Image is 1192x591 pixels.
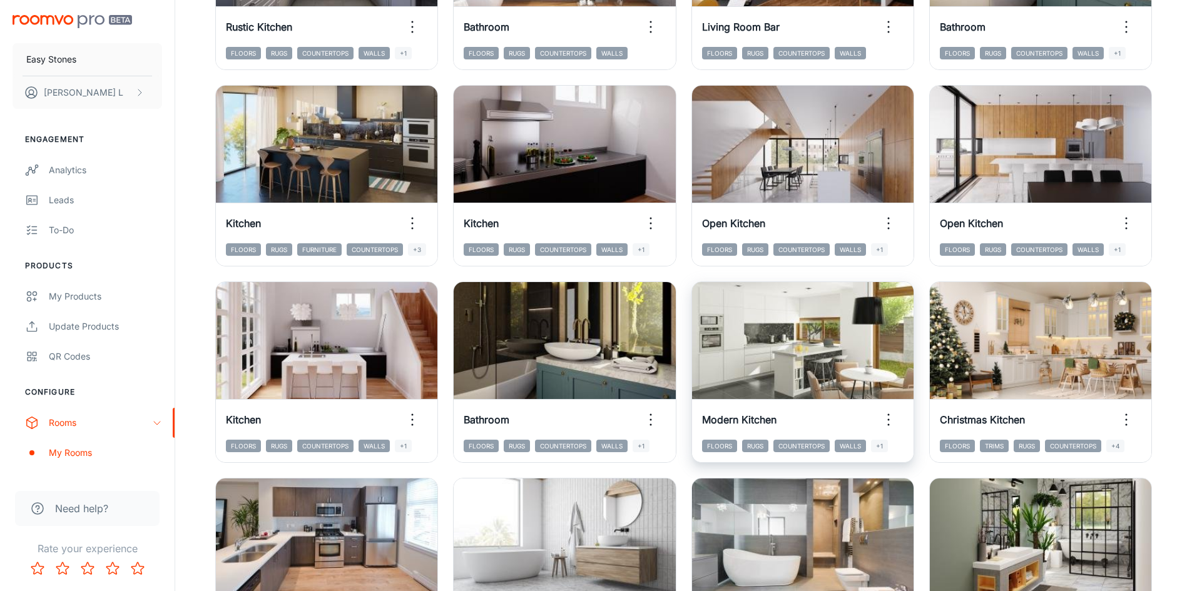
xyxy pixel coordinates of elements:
[13,76,162,109] button: [PERSON_NAME] L
[940,216,1003,231] h6: Open Kitchen
[266,47,292,59] span: Rugs
[297,440,354,452] span: Countertops
[13,43,162,76] button: Easy Stones
[49,223,162,237] div: To-do
[49,163,162,177] div: Analytics
[702,216,765,231] h6: Open Kitchen
[702,243,737,256] span: Floors
[835,47,866,59] span: Walls
[1072,47,1104,59] span: Walls
[297,47,354,59] span: Countertops
[359,440,390,452] span: Walls
[596,243,628,256] span: Walls
[49,350,162,363] div: QR Codes
[702,19,780,34] h6: Living Room Bar
[226,243,261,256] span: Floors
[504,243,530,256] span: Rugs
[464,440,499,452] span: Floors
[44,86,123,99] p: [PERSON_NAME] L
[702,440,737,452] span: Floors
[464,47,499,59] span: Floors
[55,501,108,516] span: Need help?
[940,47,975,59] span: Floors
[226,216,261,231] h6: Kitchen
[702,412,777,427] h6: Modern Kitchen
[1014,440,1040,452] span: Rugs
[226,19,292,34] h6: Rustic Kitchen
[50,556,75,581] button: Rate 2 star
[742,243,768,256] span: Rugs
[49,476,162,490] div: Designer Rooms
[940,19,986,34] h6: Bathroom
[347,243,403,256] span: Countertops
[26,53,76,66] p: Easy Stones
[13,15,132,28] img: Roomvo PRO Beta
[742,440,768,452] span: Rugs
[297,243,342,256] span: Furniture
[773,243,830,256] span: Countertops
[226,440,261,452] span: Floors
[773,440,830,452] span: Countertops
[266,440,292,452] span: Rugs
[980,440,1009,452] span: Trims
[464,216,499,231] h6: Kitchen
[359,47,390,59] span: Walls
[125,556,150,581] button: Rate 5 star
[940,440,975,452] span: Floors
[940,412,1025,427] h6: Christmas Kitchen
[980,243,1006,256] span: Rugs
[1109,243,1126,256] span: +1
[1045,440,1101,452] span: Countertops
[49,416,152,430] div: Rooms
[1011,47,1067,59] span: Countertops
[25,556,50,581] button: Rate 1 star
[596,47,628,59] span: Walls
[75,556,100,581] button: Rate 3 star
[596,440,628,452] span: Walls
[49,446,162,460] div: My Rooms
[633,440,649,452] span: +1
[742,47,768,59] span: Rugs
[1011,243,1067,256] span: Countertops
[835,440,866,452] span: Walls
[702,47,737,59] span: Floors
[464,19,509,34] h6: Bathroom
[49,320,162,333] div: Update Products
[49,290,162,303] div: My Products
[1106,440,1124,452] span: +4
[504,47,530,59] span: Rugs
[464,243,499,256] span: Floors
[504,440,530,452] span: Rugs
[49,193,162,207] div: Leads
[395,47,412,59] span: +1
[395,440,412,452] span: +1
[226,47,261,59] span: Floors
[266,243,292,256] span: Rugs
[1109,47,1126,59] span: +1
[871,243,888,256] span: +1
[535,47,591,59] span: Countertops
[633,243,649,256] span: +1
[464,412,509,427] h6: Bathroom
[940,243,975,256] span: Floors
[226,412,261,427] h6: Kitchen
[1072,243,1104,256] span: Walls
[835,243,866,256] span: Walls
[980,47,1006,59] span: Rugs
[535,440,591,452] span: Countertops
[773,47,830,59] span: Countertops
[10,541,165,556] p: Rate your experience
[100,556,125,581] button: Rate 4 star
[408,243,426,256] span: +3
[871,440,888,452] span: +1
[535,243,591,256] span: Countertops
